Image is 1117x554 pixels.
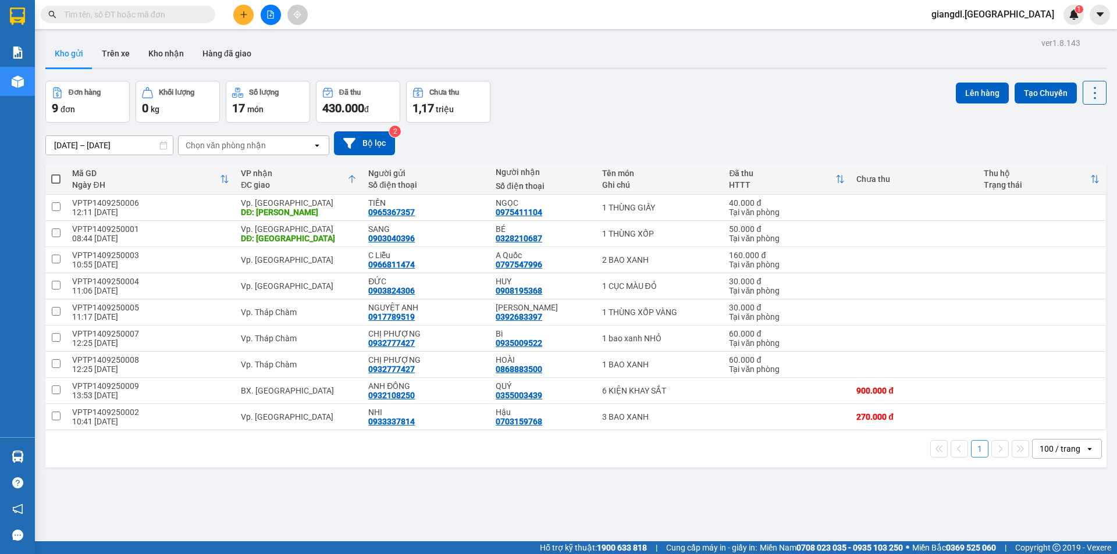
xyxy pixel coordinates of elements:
div: 0908195368 [496,286,542,295]
button: Tạo Chuyến [1015,83,1077,103]
span: đ [364,105,369,114]
span: search [48,10,56,19]
div: Vp. Tháp Chàm [241,360,357,369]
div: Vp. [GEOGRAPHIC_DATA] [241,224,357,234]
div: Tại văn phòng [729,234,845,243]
span: 9 [52,101,58,115]
div: CAO HẰNG [496,303,590,312]
span: Cung cấp máy in - giấy in: [666,541,757,554]
div: 1 THÙNG XỐP [602,229,718,238]
div: 1 THÙNG GIẤY [602,203,718,212]
span: aim [293,10,301,19]
div: SANG [368,224,484,234]
div: Vp. Tháp Chàm [241,308,357,317]
div: VPTP1409250007 [72,329,229,338]
div: 60.000 đ [729,329,845,338]
div: 0965367357 [368,208,415,217]
img: warehouse-icon [12,76,24,88]
div: Tại văn phòng [729,260,845,269]
button: Chưa thu1,17 triệu [406,81,490,123]
div: 60.000 đ [729,355,845,364]
button: Bộ lọc [334,131,395,155]
button: plus [233,5,254,25]
span: giangdl.[GEOGRAPHIC_DATA] [922,7,1063,22]
div: 30.000 đ [729,277,845,286]
span: triệu [436,105,454,114]
div: Ghi chú [602,180,718,190]
span: 430.000 [322,101,364,115]
div: CHỊ PHƯỢNG [368,355,484,364]
span: question-circle [12,477,23,488]
div: Tại văn phòng [729,338,845,348]
button: Số lượng17món [226,81,310,123]
span: Miền Bắc [912,541,996,554]
div: Người gửi [368,169,484,178]
div: ĐC giao [241,180,347,190]
button: Kho nhận [139,40,193,67]
button: Đơn hàng9đơn [45,81,130,123]
div: Số điện thoại [368,180,484,190]
input: Tìm tên, số ĐT hoặc mã đơn [64,8,201,21]
div: 0932108250 [368,391,415,400]
div: NHI [368,408,484,417]
span: món [247,105,264,114]
span: 17 [232,101,245,115]
div: DĐ: ĐÔNG HẢI [241,234,357,243]
div: 0932777427 [368,364,415,374]
div: 2 BAO XANH [602,255,718,265]
sup: 1 [1075,5,1083,13]
div: 12:25 [DATE] [72,364,229,374]
div: VPTP1409250005 [72,303,229,312]
div: 270.000 đ [856,412,972,421]
div: 0932777427 [368,338,415,348]
div: 0355003439 [496,391,542,400]
div: Thu hộ [984,169,1090,178]
div: CHỊ PHƯỢNG [368,329,484,338]
div: DĐ: DƯ KHÁNH [241,208,357,217]
div: BÉ [496,224,590,234]
span: caret-down [1095,9,1105,20]
button: file-add [261,5,281,25]
img: warehouse-icon [12,451,24,463]
div: VPTP1409250006 [72,198,229,208]
div: HOÀI [496,355,590,364]
span: file-add [266,10,275,19]
div: NGUYỆT ANH [368,303,484,312]
div: Tại văn phòng [729,312,845,321]
span: plus [240,10,248,19]
input: Select a date range. [46,136,173,155]
div: Số lượng [249,88,279,96]
div: Vp. [GEOGRAPHIC_DATA] [241,412,357,421]
th: Toggle SortBy [235,164,362,195]
div: 0975411104 [496,208,542,217]
span: | [1005,541,1006,554]
div: Tại văn phòng [729,286,845,295]
div: 0392683397 [496,312,542,321]
div: 0935009522 [496,338,542,348]
button: Khối lượng0kg [136,81,220,123]
span: copyright [1052,544,1061,552]
img: solution-icon [12,47,24,59]
div: Tên món [602,169,718,178]
div: ANH ĐÔNG [368,381,484,391]
div: VPTP1409250008 [72,355,229,364]
span: đơn [61,105,75,114]
div: 0328210687 [496,234,542,243]
div: Trạng thái [984,180,1090,190]
div: 11:17 [DATE] [72,312,229,321]
div: Tại văn phòng [729,208,845,217]
svg: open [1085,444,1094,453]
div: Số điện thoại [496,181,590,191]
div: 900.000 đ [856,386,972,395]
div: 12:25 [DATE] [72,338,229,348]
div: HUY [496,277,590,286]
div: NGỌC [496,198,590,208]
div: QUÝ [496,381,590,391]
div: 10:55 [DATE] [72,260,229,269]
div: 0933337814 [368,417,415,426]
span: | [656,541,657,554]
strong: 0369 525 060 [946,543,996,552]
div: BX. [GEOGRAPHIC_DATA] [241,386,357,395]
div: TIỀN [368,198,484,208]
div: VP nhận [241,169,347,178]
